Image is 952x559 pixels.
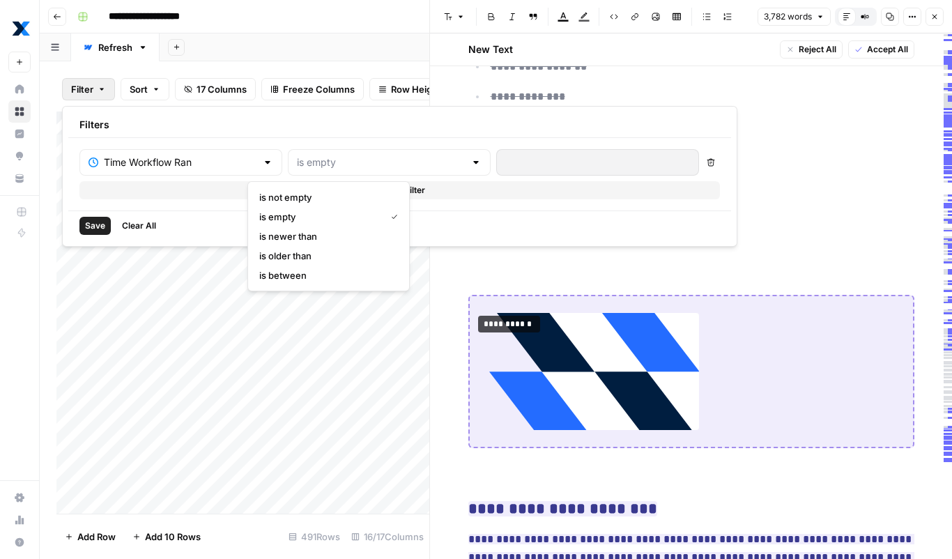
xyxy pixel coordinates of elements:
div: 16/17 Columns [346,526,429,548]
button: Save [79,217,111,235]
a: Opportunities [8,145,31,167]
span: Add 10 Rows [145,530,201,544]
button: Filter [62,78,115,100]
span: Save [85,220,105,232]
span: Sort [130,82,148,96]
div: 491 Rows [283,526,346,548]
a: Browse [8,100,31,123]
span: 3,782 words [764,10,812,23]
button: Add 10 Rows [124,526,209,548]
a: Usage [8,509,31,531]
span: is between [259,268,392,282]
button: Add Row [56,526,124,548]
button: 3,782 words [758,8,831,26]
button: Freeze Columns [261,78,364,100]
h2: New Text [468,43,513,56]
div: Filters [68,112,731,138]
button: Row Height [369,78,450,100]
a: Insights [8,123,31,145]
button: Clear All [116,217,162,235]
a: Your Data [8,167,31,190]
input: is empty [297,155,465,169]
a: Settings [8,487,31,509]
button: Workspace: MaintainX [8,11,31,46]
span: Reject All [799,43,836,56]
span: Accept All [867,43,908,56]
a: Home [8,78,31,100]
span: is empty [259,210,380,224]
span: is not empty [259,190,392,204]
button: Help + Support [8,531,31,553]
span: Freeze Columns [283,82,355,96]
div: Refresh [98,40,132,54]
span: is newer than [259,229,392,243]
button: Add Filter [79,181,720,199]
button: 17 Columns [175,78,256,100]
a: Refresh [71,33,160,61]
span: Row Height [391,82,441,96]
button: Sort [121,78,169,100]
span: Clear All [122,220,156,232]
span: Filter [71,82,93,96]
input: Time Workflow Ran [104,155,256,169]
span: Add Row [77,530,116,544]
button: Reject All [780,40,843,59]
span: is older than [259,249,392,263]
span: 17 Columns [197,82,247,96]
img: MaintainX Logo [8,16,33,41]
div: Filter [62,106,737,247]
button: Accept All [848,40,914,59]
